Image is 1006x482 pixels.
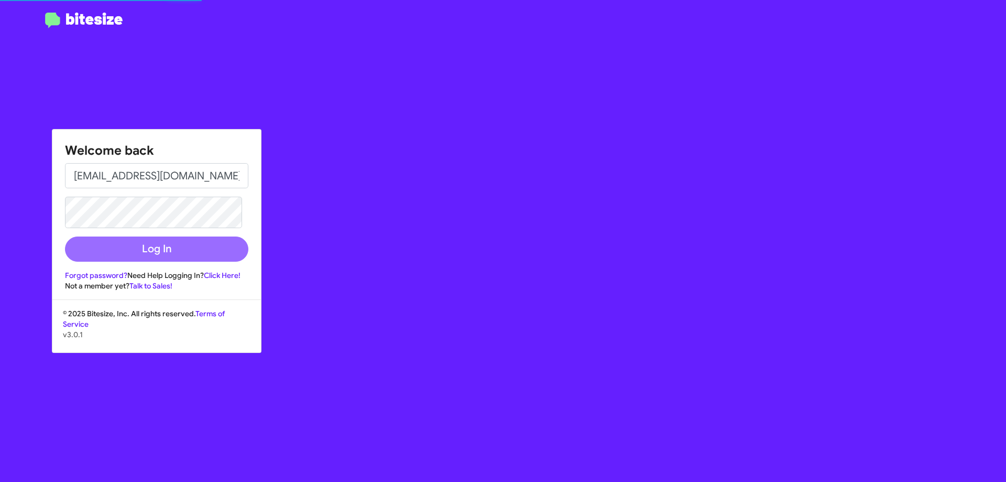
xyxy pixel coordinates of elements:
a: Talk to Sales! [129,281,172,291]
div: Need Help Logging In? [65,270,248,281]
button: Log In [65,237,248,262]
div: © 2025 Bitesize, Inc. All rights reserved. [52,308,261,352]
input: Email address [65,163,248,188]
h1: Welcome back [65,142,248,159]
a: Click Here! [204,271,240,280]
div: Not a member yet? [65,281,248,291]
a: Forgot password? [65,271,127,280]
